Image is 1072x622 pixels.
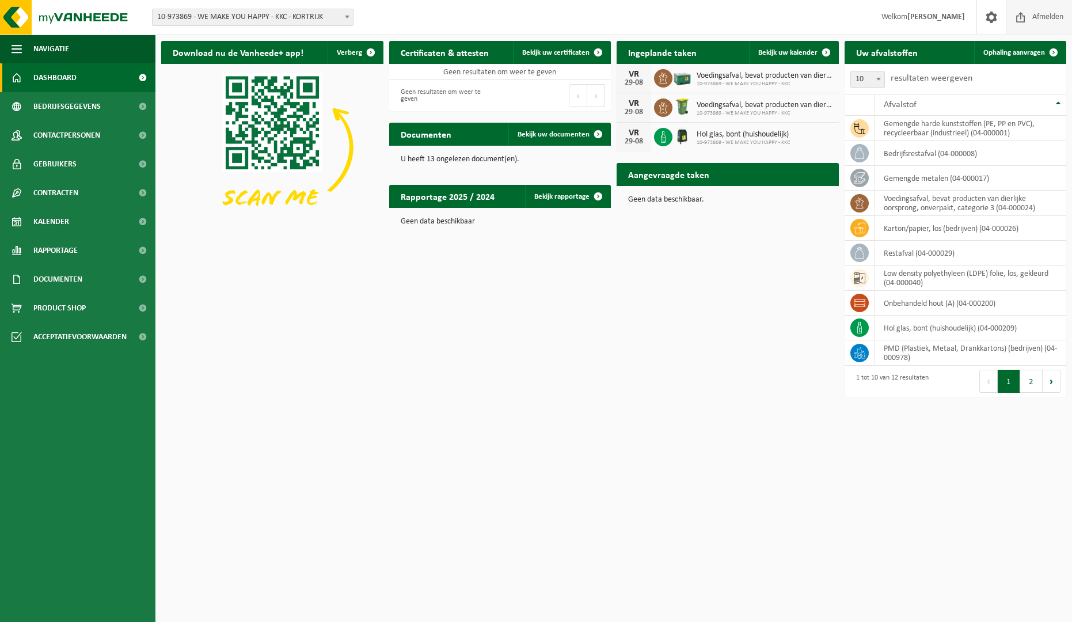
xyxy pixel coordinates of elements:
div: VR [622,99,645,108]
td: gemengde harde kunststoffen (PE, PP en PVC), recycleerbaar (industrieel) (04-000001) [875,116,1067,141]
button: Previous [979,370,998,393]
span: Bekijk uw certificaten [522,49,590,56]
span: Contactpersonen [33,121,100,150]
span: Kalender [33,207,69,236]
div: 1 tot 10 van 12 resultaten [850,369,929,394]
span: Rapportage [33,236,78,265]
span: 10 [850,71,885,88]
strong: [PERSON_NAME] [907,13,965,21]
td: PMD (Plastiek, Metaal, Drankkartons) (bedrijven) (04-000978) [875,340,1067,366]
span: Navigatie [33,35,69,63]
p: Geen data beschikbaar. [628,196,827,204]
button: Previous [569,84,587,107]
td: gemengde metalen (04-000017) [875,166,1067,191]
td: Geen resultaten om weer te geven [389,64,611,80]
td: onbehandeld hout (A) (04-000200) [875,291,1067,316]
td: hol glas, bont (huishoudelijk) (04-000209) [875,316,1067,340]
span: Contracten [33,179,78,207]
a: Ophaling aanvragen [974,41,1065,64]
span: Bekijk uw kalender [758,49,818,56]
span: Dashboard [33,63,77,92]
div: Geen resultaten om weer te geven [395,83,495,108]
span: 10 [851,71,884,88]
div: VR [622,70,645,79]
p: Geen data beschikbaar [401,218,600,226]
span: Gebruikers [33,150,77,179]
button: Verberg [328,41,382,64]
span: Documenten [33,265,82,294]
span: Acceptatievoorwaarden [33,323,127,351]
a: Bekijk uw certificaten [513,41,610,64]
td: voedingsafval, bevat producten van dierlijke oorsprong, onverpakt, categorie 3 (04-000024) [875,191,1067,216]
span: 10-973869 - WE MAKE YOU HAPPY - KKC [697,81,833,88]
div: 29-08 [622,138,645,146]
span: 10-973869 - WE MAKE YOU HAPPY - KKC - KORTRIJK [152,9,353,26]
button: Next [1043,370,1060,393]
button: 2 [1020,370,1043,393]
span: Afvalstof [884,100,917,109]
h2: Certificaten & attesten [389,41,500,63]
h2: Uw afvalstoffen [845,41,929,63]
span: Ophaling aanvragen [983,49,1045,56]
h2: Documenten [389,123,463,145]
button: 1 [998,370,1020,393]
span: Voedingsafval, bevat producten van dierlijke oorsprong, onverpakt, categorie 3 [697,71,833,81]
label: resultaten weergeven [891,74,972,83]
div: VR [622,128,645,138]
img: PB-LB-0680-HPE-GN-01 [672,67,692,87]
img: Download de VHEPlus App [161,64,383,230]
h2: Ingeplande taken [617,41,708,63]
span: 10-973869 - WE MAKE YOU HAPPY - KKC [697,139,790,146]
span: Bedrijfsgegevens [33,92,101,121]
p: U heeft 13 ongelezen document(en). [401,155,600,164]
div: 29-08 [622,79,645,87]
span: Voedingsafval, bevat producten van dierlijke oorsprong, onverpakt, categorie 3 [697,101,833,110]
a: Bekijk uw documenten [508,123,610,146]
span: Verberg [337,49,362,56]
td: low density polyethyleen (LDPE) folie, los, gekleurd (04-000040) [875,266,1067,291]
span: Product Shop [33,294,86,323]
span: 10-973869 - WE MAKE YOU HAPPY - KKC - KORTRIJK [153,9,353,25]
img: WB-0240-HPE-GN-50 [672,97,692,116]
img: CR-HR-1C-1000-PES-01 [672,126,692,146]
a: Bekijk uw kalender [749,41,838,64]
h2: Aangevraagde taken [617,163,721,185]
td: restafval (04-000029) [875,241,1067,266]
td: bedrijfsrestafval (04-000008) [875,141,1067,166]
span: Hol glas, bont (huishoudelijk) [697,130,790,139]
a: Bekijk rapportage [525,185,610,208]
span: 10-973869 - WE MAKE YOU HAPPY - KKC [697,110,833,117]
td: karton/papier, los (bedrijven) (04-000026) [875,216,1067,241]
button: Next [587,84,605,107]
span: Bekijk uw documenten [518,131,590,138]
h2: Rapportage 2025 / 2024 [389,185,506,207]
div: 29-08 [622,108,645,116]
h2: Download nu de Vanheede+ app! [161,41,315,63]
